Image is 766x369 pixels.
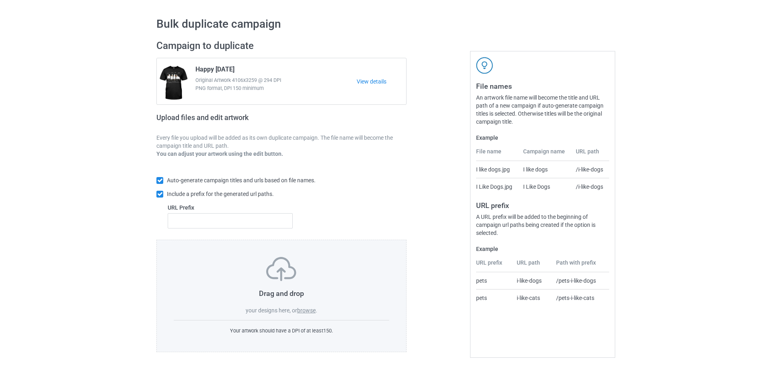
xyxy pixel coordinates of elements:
[174,289,389,298] h3: Drag and drop
[357,77,406,86] a: View details
[156,113,306,128] h2: Upload files and edit artwork
[266,257,296,281] img: svg+xml;base64,PD94bWwgdmVyc2lvbj0iMS4wIiBlbmNvZGluZz0iVVRGLTgiPz4KPHN2ZyB3aWR0aD0iNzVweCIgaGVpZ2...
[195,84,357,92] span: PNG format, DPI 150 minimum
[230,328,333,334] span: Your artwork should have a DPI of at least 150 .
[476,245,609,253] label: Example
[476,82,609,91] h3: File names
[476,147,518,161] th: File name
[512,259,552,272] th: URL path
[476,289,512,306] td: pets
[512,272,552,289] td: i-like-dogs
[156,134,407,150] p: Every file you upload will be added as its own duplicate campaign. The file name will become the ...
[246,307,297,314] span: your designs here, or
[476,178,518,195] td: I Like Dogs.jpg
[476,272,512,289] td: pets
[195,76,357,84] span: Original Artwork 4106x3259 @ 294 DPI
[476,213,609,237] div: A URL prefix will be added to the beginning of campaign url paths being created if the option is ...
[168,204,293,212] label: URL Prefix
[156,151,283,157] b: You can adjust your artwork using the edit button.
[476,134,609,142] label: Example
[552,272,609,289] td: /pets-i-like-dogs
[476,161,518,178] td: I like dogs.jpg
[519,161,572,178] td: I like dogs
[571,161,609,178] td: /i-like-dogs
[552,259,609,272] th: Path with prefix
[156,17,610,31] h1: Bulk duplicate campaign
[519,178,572,195] td: I Like Dogs
[571,147,609,161] th: URL path
[552,289,609,306] td: /pets-i-like-cats
[512,289,552,306] td: i-like-cats
[476,201,609,210] h3: URL prefix
[297,307,316,314] label: browse
[156,40,407,52] h2: Campaign to duplicate
[476,57,493,74] img: svg+xml;base64,PD94bWwgdmVyc2lvbj0iMS4wIiBlbmNvZGluZz0iVVRGLTgiPz4KPHN2ZyB3aWR0aD0iNDJweCIgaGVpZ2...
[195,65,234,76] span: Happy [DATE]
[316,307,317,314] span: .
[476,259,512,272] th: URL prefix
[476,94,609,126] div: An artwork file name will become the title and URL path of a new campaign if auto-generate campai...
[167,177,316,183] span: Auto-generate campaign titles and urls based on file names.
[167,191,274,197] span: Include a prefix for the generated url paths.
[519,147,572,161] th: Campaign name
[571,178,609,195] td: /i-like-dogs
